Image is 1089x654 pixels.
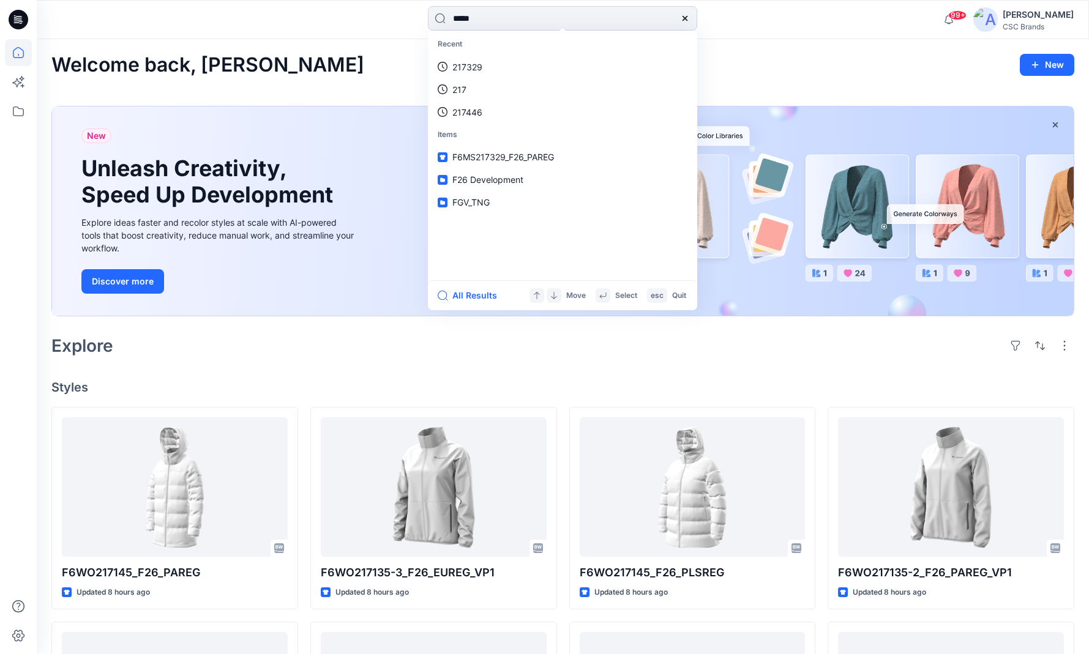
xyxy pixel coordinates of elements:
[973,7,998,32] img: avatar
[321,564,547,581] p: F6WO217135-3_F26_EUREG_VP1
[452,197,490,207] span: FGV_TNG
[81,269,164,294] button: Discover more
[77,586,150,599] p: Updated 8 hours ago
[615,289,637,302] p: Select
[87,128,106,143] span: New
[452,61,482,73] p: 217329
[838,417,1064,557] a: F6WO217135-2_F26_PAREG_VP1
[594,586,668,599] p: Updated 8 hours ago
[335,586,409,599] p: Updated 8 hours ago
[430,168,695,191] a: F26 Development
[580,564,806,581] p: F6WO217145_F26_PLSREG
[430,124,695,146] p: Items
[62,564,288,581] p: F6WO217145_F26_PAREG
[430,146,695,168] a: F6MS217329_F26_PAREG
[430,33,695,56] p: Recent
[51,380,1074,395] h4: Styles
[62,417,288,557] a: F6WO217145_F26_PAREG
[430,191,695,214] a: FGV_TNG
[651,289,664,302] p: esc
[452,174,523,185] span: F26 Development
[430,101,695,124] a: 217446
[452,106,482,119] p: 217446
[853,586,926,599] p: Updated 8 hours ago
[81,155,339,208] h1: Unleash Creativity, Speed Up Development
[321,417,547,557] a: F6WO217135-3_F26_EUREG_VP1
[51,54,364,76] h2: Welcome back, [PERSON_NAME]
[51,336,113,355] h2: Explore
[438,288,505,303] button: All Results
[566,289,586,302] p: Move
[1020,54,1074,76] button: New
[1003,22,1074,31] div: CSC Brands
[580,417,806,557] a: F6WO217145_F26_PLSREG
[838,564,1064,581] p: F6WO217135-2_F26_PAREG_VP1
[81,216,357,255] div: Explore ideas faster and recolor styles at scale with AI-powered tools that boost creativity, red...
[1003,7,1074,22] div: [PERSON_NAME]
[948,10,967,20] span: 99+
[430,78,695,101] a: 217
[81,269,357,294] a: Discover more
[452,83,466,96] p: 217
[452,152,554,162] span: F6MS217329_F26_PAREG
[430,56,695,78] a: 217329
[672,289,686,302] p: Quit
